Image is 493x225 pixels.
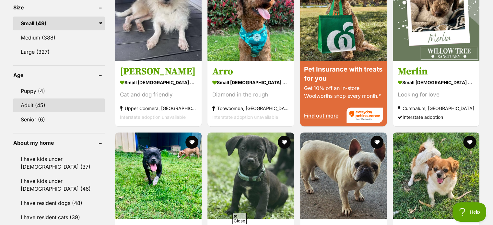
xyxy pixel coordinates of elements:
[120,90,197,99] div: Cat and dog friendly
[13,31,105,44] a: Medium (388)
[398,65,475,78] h3: Merlin
[212,114,278,120] span: Interstate adoption unavailable
[120,104,197,113] strong: Upper Coomera, [GEOGRAPHIC_DATA]
[300,132,387,219] img: Angel - French Bulldog
[398,104,475,113] strong: Cumbalum, [GEOGRAPHIC_DATA]
[13,5,105,10] header: Size
[452,202,487,222] iframe: Help Scout Beacon - Open
[120,114,186,120] span: Interstate adoption unavailable
[212,104,289,113] strong: Toowoomba, [GEOGRAPHIC_DATA]
[398,78,475,87] strong: small [DEMOGRAPHIC_DATA] Dog
[398,90,475,99] div: Looking for love
[13,98,105,112] a: Adult (45)
[370,136,383,149] button: favourite
[115,132,202,219] img: Remmy - Staffordshire Bull Terrier Dog
[232,213,247,224] span: Close
[398,113,475,121] div: Interstate adoption
[13,113,105,126] a: Senior (6)
[120,78,197,87] strong: small [DEMOGRAPHIC_DATA] Dog
[212,65,289,78] h3: Arro
[13,174,105,196] a: I have kids under [DEMOGRAPHIC_DATA] (46)
[13,72,105,78] header: Age
[207,132,294,219] img: Waka - French Bulldog
[393,132,479,219] img: Tootsie - Tibetan Terrier Dog
[120,65,197,78] h3: [PERSON_NAME]
[13,84,105,98] a: Puppy (4)
[13,210,105,224] a: I have resident cats (39)
[13,140,105,146] header: About my home
[13,17,105,30] a: Small (49)
[212,78,289,87] strong: small [DEMOGRAPHIC_DATA] Dog
[13,152,105,174] a: I have kids under [DEMOGRAPHIC_DATA] (37)
[13,196,105,210] a: I have resident dogs (48)
[13,45,105,59] a: Large (327)
[278,136,291,149] button: favourite
[185,136,198,149] button: favourite
[115,61,202,126] a: [PERSON_NAME] small [DEMOGRAPHIC_DATA] Dog Cat and dog friendly Upper Coomera, [GEOGRAPHIC_DATA] ...
[212,90,289,99] div: Diamond in the rough
[463,136,476,149] button: favourite
[393,61,479,126] a: Merlin small [DEMOGRAPHIC_DATA] Dog Looking for love Cumbalum, [GEOGRAPHIC_DATA] Interstate adoption
[207,61,294,126] a: Arro small [DEMOGRAPHIC_DATA] Dog Diamond in the rough Toowoomba, [GEOGRAPHIC_DATA] Interstate ad...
